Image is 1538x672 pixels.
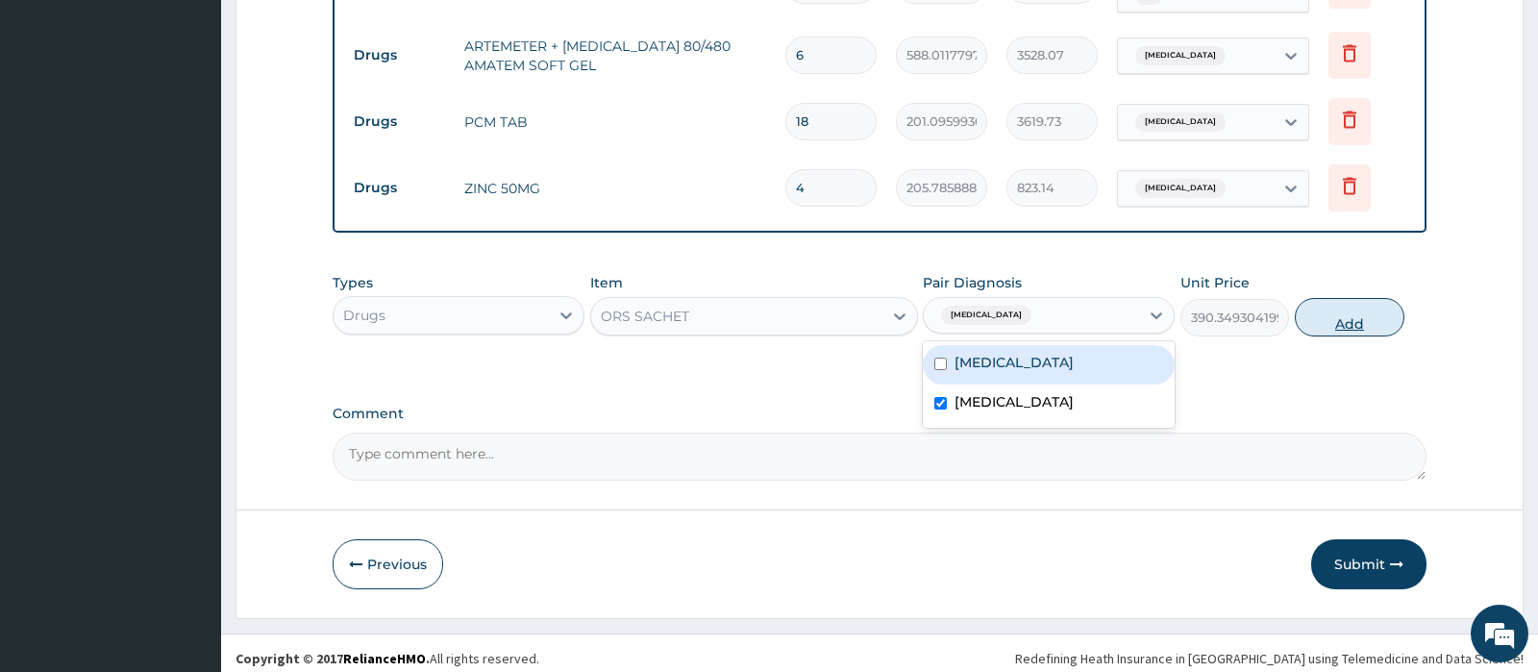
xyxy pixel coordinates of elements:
div: Chat with us now [100,108,323,133]
button: Submit [1311,539,1426,589]
div: Drugs [343,306,385,325]
button: Add [1295,298,1404,336]
td: ARTEMETER + [MEDICAL_DATA] 80/480 AMATEM SOFT GEL [455,27,775,85]
label: [MEDICAL_DATA] [955,392,1074,411]
button: Previous [333,539,443,589]
img: d_794563401_company_1708531726252_794563401 [36,96,78,144]
span: [MEDICAL_DATA] [1135,112,1226,132]
div: ORS SACHET [601,307,689,326]
span: [MEDICAL_DATA] [1135,179,1226,198]
strong: Copyright © 2017 . [236,650,430,667]
textarea: Type your message and hit 'Enter' [10,459,366,526]
td: Drugs [344,37,455,73]
td: PCM TAB [455,103,775,141]
label: Pair Diagnosis [923,273,1022,292]
label: Unit Price [1180,273,1250,292]
td: Drugs [344,170,455,206]
label: Item [590,273,623,292]
div: Redefining Heath Insurance in [GEOGRAPHIC_DATA] using Telemedicine and Data Science! [1015,649,1524,668]
span: [MEDICAL_DATA] [941,306,1031,325]
label: Types [333,275,373,291]
span: We're online! [112,209,265,403]
label: [MEDICAL_DATA] [955,353,1074,372]
label: Comment [333,406,1426,422]
td: Drugs [344,104,455,139]
a: RelianceHMO [343,650,426,667]
div: Minimize live chat window [315,10,361,56]
span: [MEDICAL_DATA] [1135,46,1226,65]
td: ZINC 50MG [455,169,775,208]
